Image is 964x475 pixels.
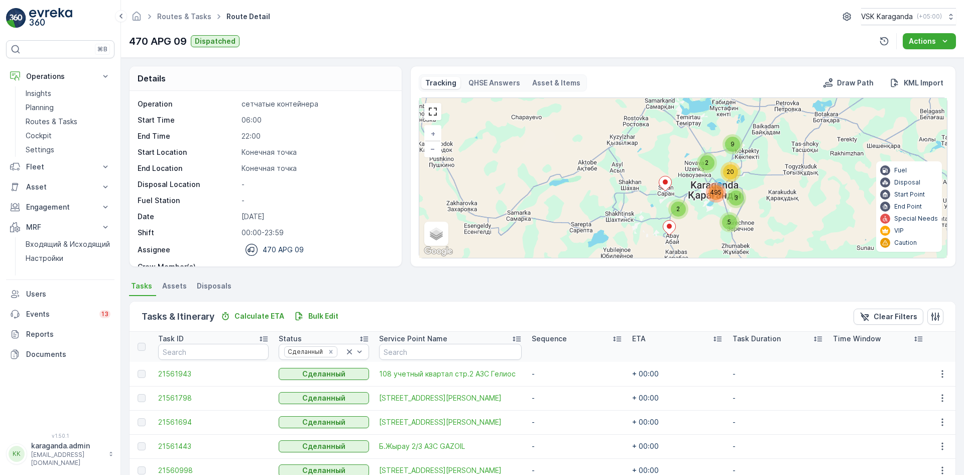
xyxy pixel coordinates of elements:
[158,393,269,403] a: 21561798
[6,157,114,177] button: Fleet
[734,194,738,202] span: 3
[728,386,828,410] td: -
[733,334,781,344] p: Task Duration
[26,88,51,99] p: Insights
[697,153,717,173] div: 2
[26,253,63,263] p: Настройки
[527,410,627,434] td: -
[26,329,110,339] p: Reports
[627,410,728,434] td: + 00:00
[917,13,942,21] p: ( +05:00 )
[29,8,72,28] img: logo_light-DOdMpM7g.png
[425,223,447,245] a: Layers
[719,212,740,232] div: 5
[131,15,142,23] a: Homepage
[263,245,304,255] p: 470 APG 09
[138,131,237,141] p: End Time
[279,440,369,452] button: Сделанный
[26,71,94,81] p: Operations
[242,99,391,109] p: сетчатыe контейнера
[26,117,77,127] p: Routes & Tasks
[379,417,522,427] span: [STREET_ADDRESS][PERSON_NAME]
[532,334,567,344] p: Sequence
[242,147,391,157] p: Конечная точка
[422,245,455,258] a: Open this area in Google Maps (opens a new window)
[527,434,627,458] td: -
[706,182,726,203] div: 495
[379,441,522,451] span: Б.Жырау 2/3 АЗС GAZOIL
[290,310,342,322] button: Bulk Edit
[242,212,391,222] p: [DATE]
[668,199,688,219] div: 2
[861,12,913,22] p: VSK Karaganda
[216,310,288,322] button: Calculate ETA
[101,310,108,318] p: 13
[26,162,94,172] p: Fleet
[379,393,522,403] a: ул. Крылова 4a
[26,289,110,299] p: Users
[22,251,114,265] a: Настройки
[22,237,114,251] a: Входящий & Исходящий
[279,416,369,428] button: Сделанный
[720,162,741,182] div: 20
[138,212,237,222] p: Date
[158,369,269,379] span: 21561943
[722,134,743,154] div: 9
[242,163,391,173] p: Конечная точка
[632,334,646,344] p: ETA
[138,245,170,255] p: Assignee
[430,144,435,153] span: −
[158,417,269,427] a: 21561694
[195,36,235,46] p: Dispatched
[705,159,708,166] span: 2
[833,334,881,344] p: Time Window
[302,369,345,379] p: Сделанный
[138,262,237,272] p: Crew Member(s)
[129,34,187,49] p: 470 APG 09
[527,362,627,386] td: -
[726,188,746,208] div: 3
[26,309,93,319] p: Events
[904,78,943,88] p: KML Import
[302,417,345,427] p: Сделанный
[285,347,324,356] div: Сделанный
[728,218,731,226] span: 5
[31,451,103,467] p: [EMAIL_ADDRESS][DOMAIN_NAME]
[6,441,114,467] button: KKkaraganda.admin[EMAIL_ADDRESS][DOMAIN_NAME]
[138,72,166,84] p: Details
[728,362,828,386] td: -
[22,115,114,129] a: Routes & Tasks
[379,369,522,379] a: 108 учетный квартал стр.2 АЗС Гелиос
[279,392,369,404] button: Сделанный
[6,177,114,197] button: Asset
[158,334,184,344] p: Task ID
[894,203,922,211] p: End Point
[138,163,237,173] p: End Location
[138,115,237,125] p: Start Time
[162,281,187,291] span: Assets
[26,349,110,359] p: Documents
[138,466,146,474] div: Toggle Row Selected
[26,145,54,155] p: Settings
[234,311,284,321] p: Calculate ETA
[22,86,114,101] a: Insights
[242,196,391,206] p: -
[6,217,114,237] button: MRF
[242,179,391,189] p: -
[138,179,237,189] p: Disposal Location
[279,334,302,344] p: Status
[6,433,114,439] span: v 1.50.1
[6,8,26,28] img: logo
[325,348,336,356] div: Remove Сделанный
[894,239,917,247] p: Caution
[379,344,522,360] input: Search
[22,129,114,143] a: Cockpit
[627,362,728,386] td: + 00:00
[425,78,456,88] p: Tracking
[224,12,272,22] span: Route Detail
[731,140,735,148] span: 9
[97,45,107,53] p: ⌘B
[31,441,103,451] p: karaganda.admin
[138,370,146,378] div: Toggle Row Selected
